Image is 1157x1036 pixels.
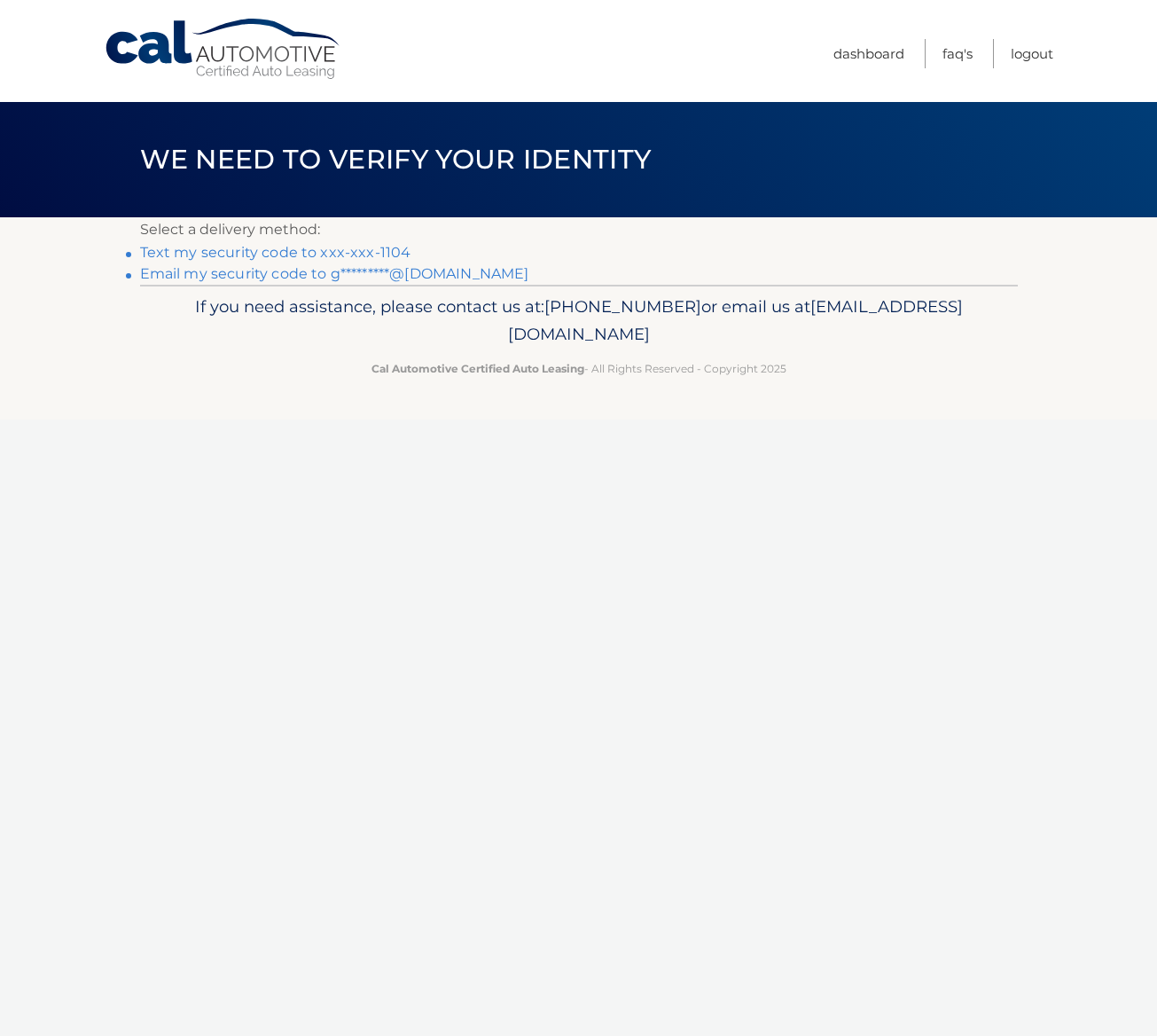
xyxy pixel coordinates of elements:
[140,244,411,261] a: Text my security code to xxx-xxx-1104
[152,293,1006,349] p: If you need assistance, please contact us at: or email us at
[371,362,584,375] strong: Cal Automotive Certified Auto Leasing
[140,265,529,282] a: Email my security code to g*********@[DOMAIN_NAME]
[833,39,904,68] a: Dashboard
[942,39,973,68] a: FAQ's
[544,296,701,317] span: [PHONE_NUMBER]
[140,143,652,176] span: We need to verify your identity
[104,18,343,81] a: Cal Automotive
[140,217,1018,242] p: Select a delivery method:
[1011,39,1053,68] a: Logout
[152,359,1006,378] p: - All Rights Reserved - Copyright 2025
